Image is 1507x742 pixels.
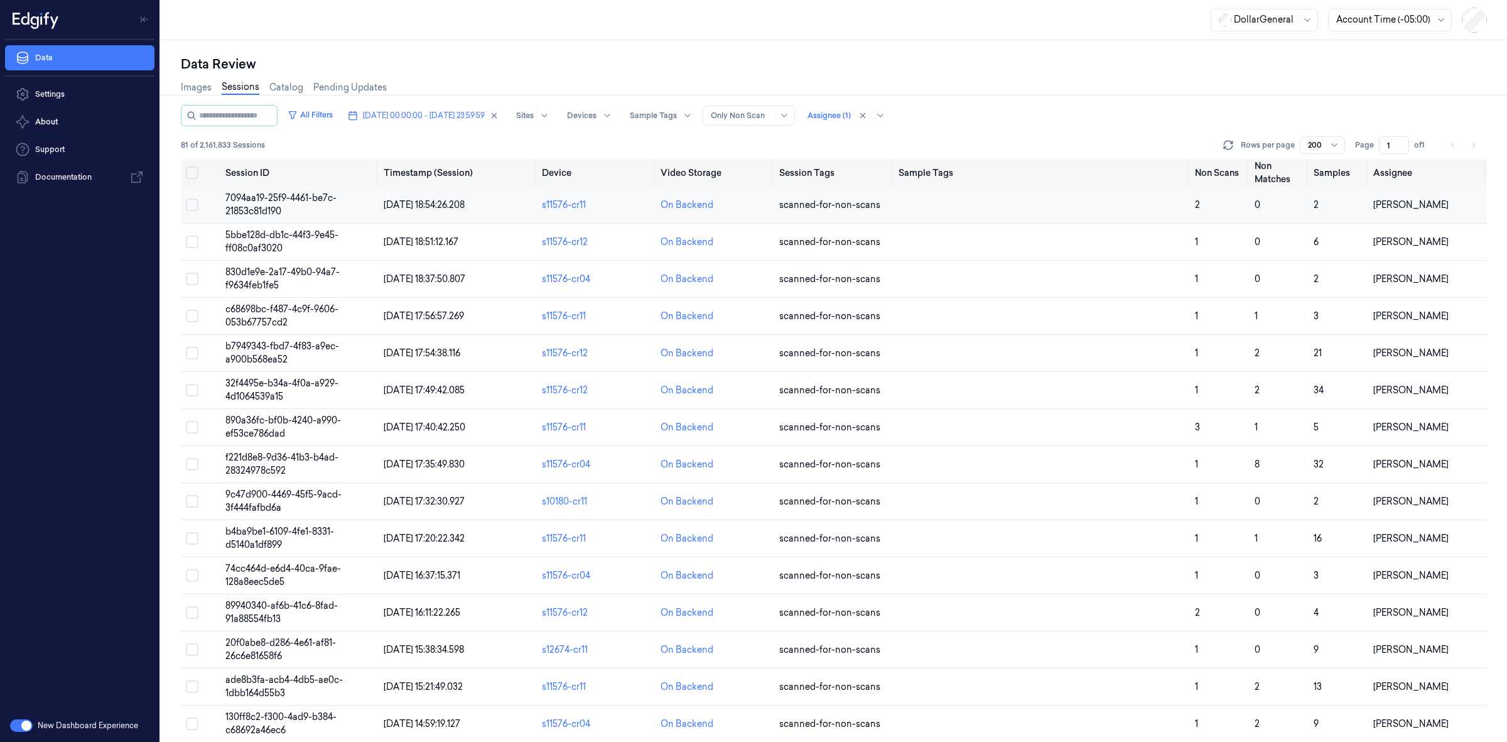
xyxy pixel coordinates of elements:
[542,310,651,323] div: s11576-cr11
[661,273,713,286] div: On Backend
[1314,273,1319,285] span: 2
[181,81,212,94] a: Images
[537,159,656,187] th: Device
[384,347,460,359] span: [DATE] 17:54:38.116
[1355,139,1374,151] span: Page
[5,165,154,190] a: Documentation
[379,159,537,187] th: Timestamp (Session)
[779,459,880,470] span: scanned-for-non-scans
[542,273,651,286] div: s11576-cr04
[1255,533,1258,544] span: 1
[1255,422,1258,433] span: 1
[1314,199,1319,210] span: 2
[225,711,337,736] span: 130ff8c2-f300-4ad9-b384-c68692a46ec6
[1195,310,1198,322] span: 1
[542,717,651,731] div: s11576-cr04
[181,55,1487,73] div: Data Review
[779,718,880,729] span: scanned-for-non-scans
[5,137,154,162] a: Support
[1255,496,1260,507] span: 0
[779,199,880,210] span: scanned-for-non-scans
[1314,681,1322,692] span: 13
[661,384,713,397] div: On Backend
[1314,533,1322,544] span: 16
[186,199,198,211] button: Select row
[186,532,198,545] button: Select row
[661,680,713,694] div: On Backend
[1314,422,1319,433] span: 5
[661,347,713,360] div: On Backend
[1255,570,1260,581] span: 0
[186,717,198,730] button: Select row
[661,495,713,508] div: On Backend
[222,80,259,95] a: Sessions
[384,422,465,433] span: [DATE] 17:40:42.250
[186,166,198,179] button: Select all
[1195,385,1198,396] span: 1
[1195,236,1198,248] span: 1
[384,199,465,210] span: [DATE] 18:54:26.208
[186,606,198,619] button: Select row
[1195,570,1198,581] span: 1
[1255,681,1260,692] span: 2
[225,266,340,291] span: 830d1e9e-2a17-49b0-94a7-f9634feb1fe5
[779,236,880,248] span: scanned-for-non-scans
[779,533,880,544] span: scanned-for-non-scans
[779,644,880,655] span: scanned-for-non-scans
[1373,496,1449,507] span: [PERSON_NAME]
[661,569,713,582] div: On Backend
[225,489,342,513] span: 9c47d900-4469-45f5-9acd-3f444fafbd6a
[661,606,713,619] div: On Backend
[181,139,265,151] span: 81 of 2,161,833 Sessions
[1255,310,1258,322] span: 1
[1195,496,1198,507] span: 1
[225,637,336,662] span: 20f0abe8-d286-4e61-af81-26c6e81658f6
[225,600,338,625] span: 89940340-af6b-41c6-8fad-91a88554fb13
[779,607,880,618] span: scanned-for-non-scans
[384,718,460,729] span: [DATE] 14:59:19.127
[774,159,893,187] th: Session Tags
[1314,570,1319,581] span: 3
[779,422,880,433] span: scanned-for-non-scans
[225,674,343,699] span: ade8b3fa-acb4-4db5-ae0c-1dbb164d55b3
[1314,310,1319,322] span: 3
[1195,644,1198,655] span: 1
[283,105,338,125] button: All Filters
[1241,139,1295,151] p: Rows per page
[542,384,651,397] div: s11576-cr12
[1373,644,1449,655] span: [PERSON_NAME]
[1190,159,1250,187] th: Non Scans
[186,310,198,322] button: Select row
[220,159,379,187] th: Session ID
[313,81,387,94] a: Pending Updates
[384,273,465,285] span: [DATE] 18:37:50.807
[384,607,460,618] span: [DATE] 16:11:22.265
[661,458,713,471] div: On Backend
[779,273,880,285] span: scanned-for-non-scans
[661,236,713,249] div: On Backend
[1373,607,1449,618] span: [PERSON_NAME]
[1314,236,1319,248] span: 6
[1255,199,1260,210] span: 0
[894,159,1191,187] th: Sample Tags
[1255,459,1260,470] span: 8
[1373,570,1449,581] span: [PERSON_NAME]
[1373,422,1449,433] span: [PERSON_NAME]
[1314,644,1319,655] span: 9
[661,643,713,657] div: On Backend
[1373,347,1449,359] span: [PERSON_NAME]
[186,643,198,656] button: Select row
[779,310,880,322] span: scanned-for-non-scans
[1195,459,1198,470] span: 1
[661,717,713,731] div: On Backend
[186,236,198,248] button: Select row
[225,341,339,365] span: b7949343-fbd7-4f83-a9ec-a900b568ea52
[1195,422,1200,433] span: 3
[269,81,303,94] a: Catalog
[1314,385,1324,396] span: 34
[1195,718,1198,729] span: 1
[661,421,713,434] div: On Backend
[1195,199,1200,210] span: 2
[186,347,198,359] button: Select row
[225,229,338,254] span: 5bbe128d-db1c-44f3-9e45-ff08c0af3020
